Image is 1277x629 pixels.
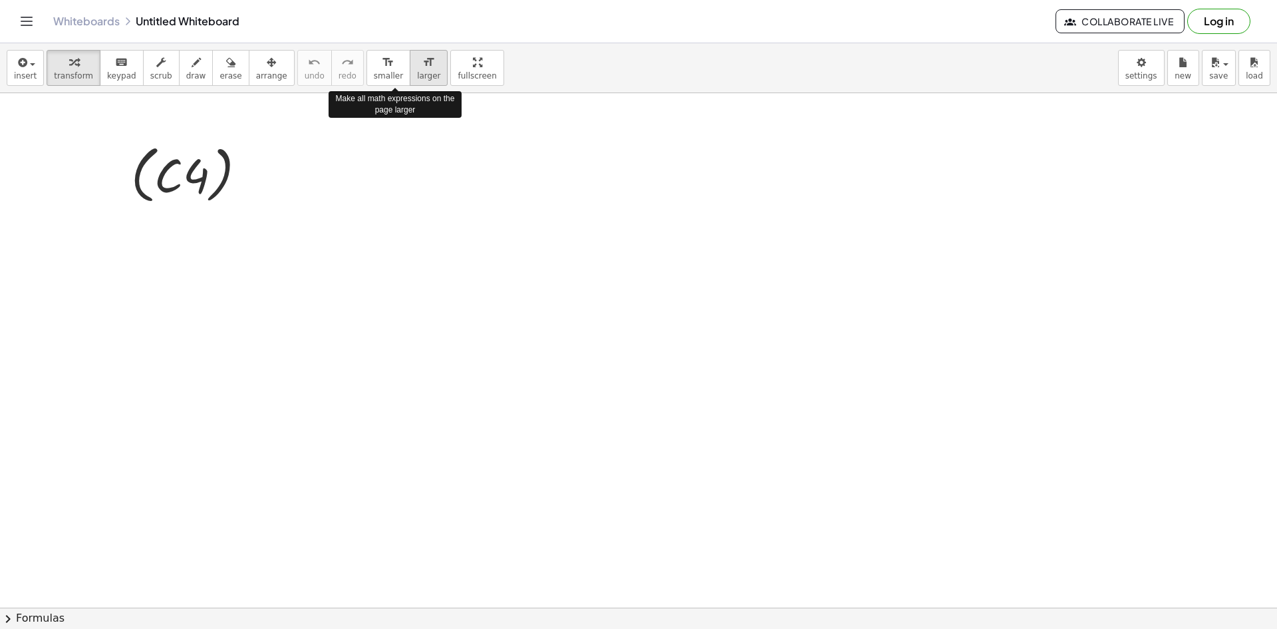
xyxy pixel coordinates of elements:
[1238,50,1270,86] button: load
[1175,71,1191,81] span: new
[14,71,37,81] span: insert
[374,71,403,81] span: smaller
[100,50,144,86] button: keyboardkeypad
[143,50,180,86] button: scrub
[417,71,440,81] span: larger
[54,71,93,81] span: transform
[1125,71,1157,81] span: settings
[1202,50,1236,86] button: save
[47,50,100,86] button: transform
[212,50,249,86] button: erase
[341,55,354,71] i: redo
[410,50,448,86] button: format_sizelarger
[107,71,136,81] span: keypad
[297,50,332,86] button: undoundo
[16,11,37,32] button: Toggle navigation
[115,55,128,71] i: keyboard
[219,71,241,81] span: erase
[249,50,295,86] button: arrange
[1209,71,1228,81] span: save
[450,50,503,86] button: fullscreen
[1167,50,1199,86] button: new
[1118,50,1165,86] button: settings
[458,71,496,81] span: fullscreen
[329,91,462,118] div: Make all math expressions on the page larger
[339,71,356,81] span: redo
[422,55,435,71] i: format_size
[382,55,394,71] i: format_size
[331,50,364,86] button: redoredo
[7,50,44,86] button: insert
[308,55,321,71] i: undo
[305,71,325,81] span: undo
[53,15,120,28] a: Whiteboards
[1246,71,1263,81] span: load
[1056,9,1185,33] button: Collaborate Live
[1187,9,1250,34] button: Log in
[1067,15,1173,27] span: Collaborate Live
[186,71,206,81] span: draw
[150,71,172,81] span: scrub
[366,50,410,86] button: format_sizesmaller
[179,50,213,86] button: draw
[256,71,287,81] span: arrange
